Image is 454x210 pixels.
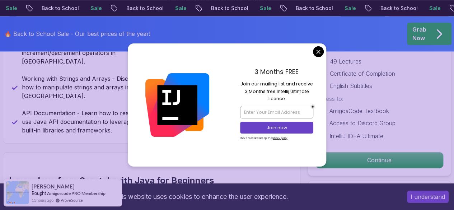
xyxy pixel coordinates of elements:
[330,69,395,78] p: Certificate of Completion
[278,5,327,12] p: Back to School
[193,5,242,12] p: Back to School
[4,29,150,38] p: 🔥 Back to School Sale - Our best prices of the year!
[242,5,265,12] p: Sale
[327,5,350,12] p: Sale
[412,25,426,42] p: Grab Now
[22,109,148,135] p: API Documentation - Learn how to read and use Java API documentation to leverage built-in librari...
[5,189,396,205] div: This website uses cookies to enhance the user experience.
[157,5,180,12] p: Sale
[6,181,29,204] img: provesource social proof notification image
[24,5,72,12] p: Back to School
[72,5,95,12] p: Sale
[61,197,83,203] a: ProveSource
[32,183,75,190] span: [PERSON_NAME]
[329,132,383,140] p: IntelliJ IDEA Ultimate
[108,5,157,12] p: Back to School
[47,190,106,196] a: Amigoscode PRO Membership
[32,197,53,203] span: 11 hours ago
[407,191,449,203] button: Accept cookies
[22,74,148,100] p: Working with Strings and Arrays - Discover how to manipulate strings and arrays in [GEOGRAPHIC_DA...
[362,5,411,12] p: Back to School
[315,94,444,103] p: Access to:
[329,119,396,127] p: Access to Discord Group
[315,152,444,168] button: Continue
[32,190,46,196] span: Bought
[330,81,372,90] p: English Subtitles
[330,57,361,66] p: 49 Lectures
[329,107,389,115] p: AmigosCode Textbook
[411,5,434,12] p: Sale
[9,175,266,186] h2: Learn Java from Scratch with Java for Beginners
